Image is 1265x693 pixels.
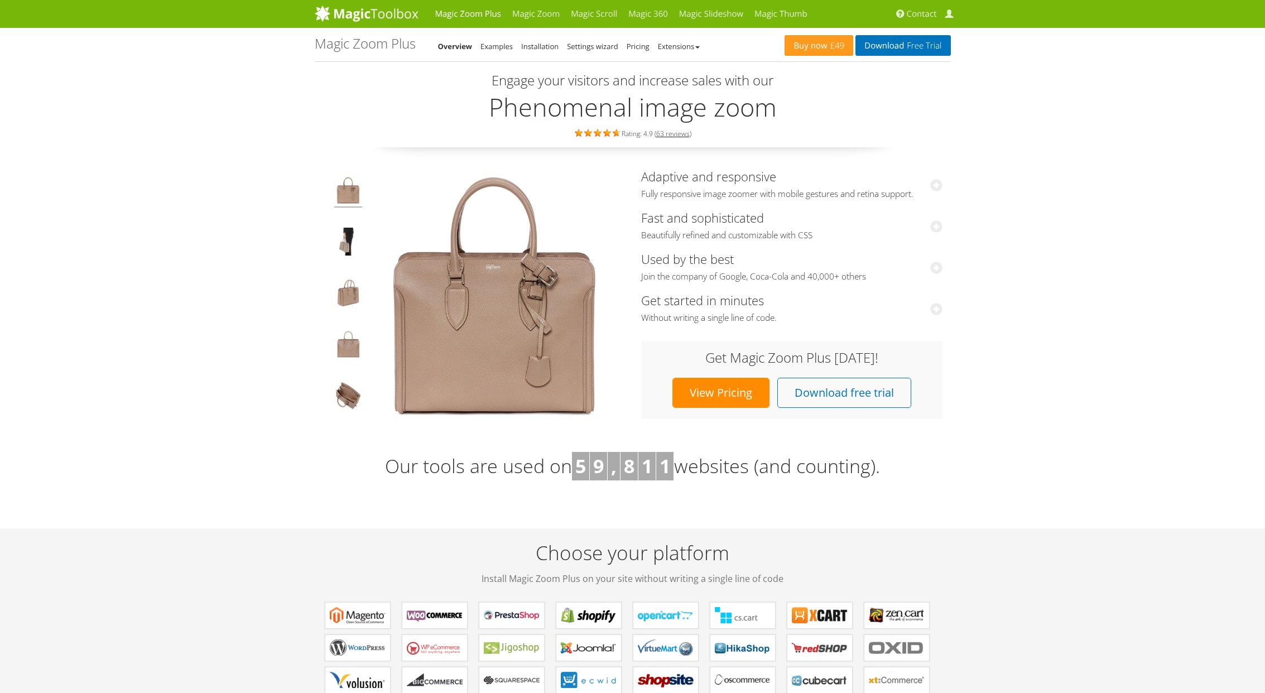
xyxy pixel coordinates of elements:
[641,271,942,282] span: Join the company of Google, Coca-Cola and 40,000+ others
[315,93,951,121] h2: Phenomenal image zoom
[561,607,617,624] b: Magic Zoom Plus for Shopify
[869,607,925,624] b: Magic Zoom Plus for Zen Cart
[658,41,700,51] a: Extensions
[785,35,853,56] a: Buy now£49
[638,639,694,656] b: Magic Zoom Plus for VirtueMart
[325,602,391,629] a: Magic Zoom Plus for Magento
[641,292,942,324] a: Get started in minutesWithout writing a single line of code.
[484,672,540,689] b: Magic Zoom Plus for Squarespace
[792,639,848,656] b: Magic Zoom Plus for redSHOP
[479,634,545,661] a: Magic Zoom Plus for Jigoshop
[710,602,776,629] a: Magic Zoom Plus for CS-Cart
[334,279,362,310] img: jQuery image zoom example
[715,607,771,624] b: Magic Zoom Plus for CS-Cart
[904,41,941,50] span: Free Trial
[334,228,362,259] img: JavaScript image zoom example
[715,639,771,656] b: Magic Zoom Plus for HikaShop
[777,378,911,408] a: Download free trial
[402,602,468,629] a: Magic Zoom Plus for WooCommerce
[593,453,604,479] b: 9
[479,602,545,629] a: Magic Zoom Plus for PrestaShop
[641,168,942,200] a: Adaptive and responsiveFully responsive image zoomer with mobile gestures and retina support.
[641,189,942,200] span: Fully responsive image zoomer with mobile gestures and retina support.
[787,602,853,629] a: Magic Zoom Plus for X-Cart
[561,639,617,656] b: Magic Zoom Plus for Joomla
[611,453,617,479] b: ,
[864,602,930,629] a: Magic Zoom Plus for Zen Cart
[642,453,652,479] b: 1
[315,452,951,481] h3: Our tools are used on websites (and counting).
[407,607,463,624] b: Magic Zoom Plus for WooCommerce
[334,330,362,362] img: Hover image zoom example
[484,639,540,656] b: Magic Zoom Plus for Jigoshop
[556,602,622,629] a: Magic Zoom Plus for Shopify
[641,209,942,241] a: Fast and sophisticatedBeautifully refined and customizable with CSS
[315,5,419,22] img: MagicToolbox.com - Image tools for your website
[638,672,694,689] b: Magic Zoom Plus for ShopSite
[787,634,853,661] a: Magic Zoom Plus for redSHOP
[633,602,699,629] a: Magic Zoom Plus for OpenCart
[484,607,540,624] b: Magic Zoom Plus for PrestaShop
[828,41,845,50] span: £49
[652,350,931,365] h3: Get Magic Zoom Plus [DATE]!
[869,672,925,689] b: Magic Zoom Plus for xt:Commerce
[315,36,416,51] h1: Magic Zoom Plus
[402,634,468,661] a: Magic Zoom Plus for WP e-Commerce
[556,634,622,661] a: Magic Zoom Plus for Joomla
[792,607,848,624] b: Magic Zoom Plus for X-Cart
[480,41,513,51] a: Examples
[715,672,771,689] b: Magic Zoom Plus for osCommerce
[330,672,386,689] b: Magic Zoom Plus for Volusion
[633,634,699,661] a: Magic Zoom Plus for VirtueMart
[792,672,848,689] b: Magic Zoom Plus for CubeCart
[521,41,559,51] a: Installation
[334,382,362,413] img: JavaScript zoom tool example
[855,35,950,56] a: DownloadFree Trial
[369,170,620,421] img: Magic Zoom Plus Demo
[641,312,942,324] span: Without writing a single line of code.
[656,129,690,138] a: 63 reviews
[575,453,586,479] b: 5
[315,572,951,585] span: Install Magic Zoom Plus on your site without writing a single line of code
[638,607,694,624] b: Magic Zoom Plus for OpenCart
[710,634,776,661] a: Magic Zoom Plus for HikaShop
[315,127,951,139] div: Rating: 4.9 ( )
[864,634,930,661] a: Magic Zoom Plus for OXID
[567,41,618,51] a: Settings wizard
[641,230,942,241] span: Beautifully refined and customizable with CSS
[438,41,473,51] a: Overview
[330,607,386,624] b: Magic Zoom Plus for Magento
[907,8,937,20] span: Contact
[869,639,925,656] b: Magic Zoom Plus for OXID
[315,539,951,585] h2: Choose your platform
[325,634,391,661] a: Magic Zoom Plus for WordPress
[660,453,670,479] b: 1
[641,251,942,282] a: Used by the bestJoin the company of Google, Coca-Cola and 40,000+ others
[330,639,386,656] b: Magic Zoom Plus for WordPress
[627,41,650,51] a: Pricing
[624,453,634,479] b: 8
[561,672,617,689] b: Magic Zoom Plus for ECWID
[318,73,948,88] h3: Engage your visitors and increase sales with our
[672,378,769,408] a: View Pricing
[407,639,463,656] b: Magic Zoom Plus for WP e-Commerce
[334,176,362,208] img: Product image zoom example
[407,672,463,689] b: Magic Zoom Plus for Bigcommerce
